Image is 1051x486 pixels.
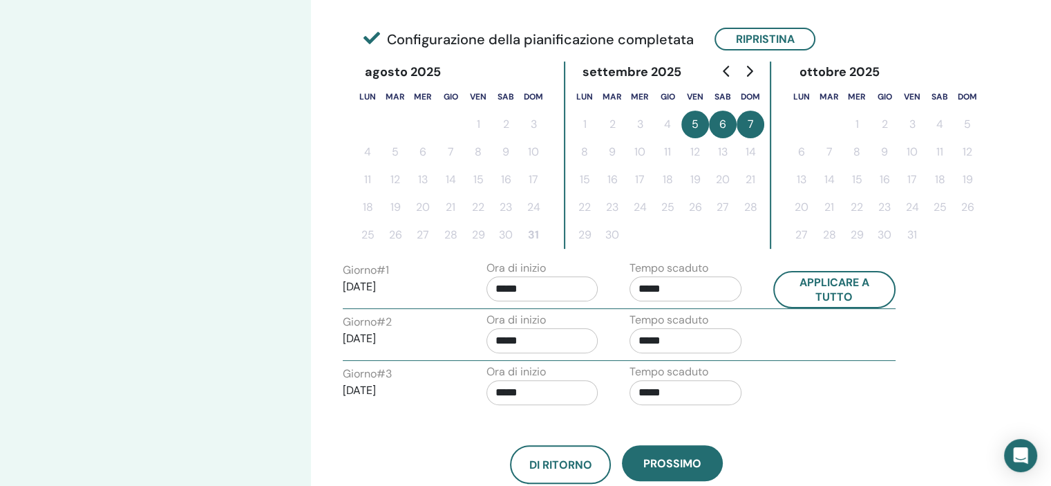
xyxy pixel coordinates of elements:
th: martedì [381,83,409,111]
button: 21 [815,194,843,221]
button: 17 [520,166,547,194]
button: 19 [381,194,409,221]
button: 7 [437,138,464,166]
button: 12 [681,138,709,166]
button: 13 [409,166,437,194]
button: 11 [354,166,381,194]
button: 19 [681,166,709,194]
button: 26 [954,194,981,221]
button: 8 [571,138,598,166]
button: 13 [709,138,737,166]
th: martedì [598,83,626,111]
button: 25 [654,194,681,221]
button: 14 [815,166,843,194]
button: Di ritorno [510,445,611,484]
button: 4 [354,138,381,166]
th: venerdì [898,83,926,111]
button: 27 [709,194,737,221]
span: Prossimo [643,456,701,471]
button: 20 [709,166,737,194]
button: 24 [898,194,926,221]
th: giovedì [871,83,898,111]
div: Open Intercom Messenger [1004,439,1037,472]
label: Ora di inizio [486,364,546,380]
button: 20 [409,194,437,221]
button: 5 [381,138,409,166]
button: 10 [898,138,926,166]
button: 21 [437,194,464,221]
button: 30 [871,221,898,249]
div: settembre 2025 [571,62,692,83]
button: 30 [598,221,626,249]
button: Ripristina [714,28,815,50]
button: 18 [654,166,681,194]
button: 27 [409,221,437,249]
button: 28 [737,194,764,221]
button: 26 [381,221,409,249]
button: Prossimo [622,445,723,481]
button: 29 [464,221,492,249]
button: 8 [464,138,492,166]
button: 11 [654,138,681,166]
p: [DATE] [343,382,455,399]
button: 18 [926,166,954,194]
button: 20 [788,194,815,221]
button: 6 [409,138,437,166]
button: 14 [437,166,464,194]
button: 23 [871,194,898,221]
button: 16 [871,166,898,194]
th: venerdì [464,83,492,111]
button: Go to next month [738,57,760,85]
th: domenica [520,83,547,111]
button: 4 [654,111,681,138]
p: [DATE] [343,279,455,295]
button: 1 [571,111,598,138]
button: 7 [815,138,843,166]
div: agosto 2025 [354,62,453,83]
button: 5 [681,111,709,138]
button: 22 [571,194,598,221]
button: 4 [926,111,954,138]
button: 9 [492,138,520,166]
button: 8 [843,138,871,166]
button: 18 [354,194,381,221]
label: Giorno # 1 [343,262,389,279]
th: domenica [737,83,764,111]
th: giovedì [437,83,464,111]
button: 16 [598,166,626,194]
button: 17 [898,166,926,194]
th: lunedì [571,83,598,111]
button: 12 [381,166,409,194]
button: 15 [464,166,492,194]
button: 30 [492,221,520,249]
button: 6 [709,111,737,138]
button: 31 [520,221,547,249]
th: sabato [926,83,954,111]
button: 22 [464,194,492,221]
button: 25 [354,221,381,249]
span: Di ritorno [529,458,592,472]
button: 28 [815,221,843,249]
button: 23 [492,194,520,221]
label: Tempo scaduto [629,260,708,277]
th: lunedì [788,83,815,111]
button: 19 [954,166,981,194]
button: 2 [871,111,898,138]
button: 9 [598,138,626,166]
th: sabato [492,83,520,111]
button: 1 [464,111,492,138]
label: Ora di inizio [486,260,546,277]
th: giovedì [654,83,681,111]
button: Applicare a tutto [773,271,896,308]
button: Go to previous month [716,57,738,85]
button: 28 [437,221,464,249]
th: venerdì [681,83,709,111]
button: 31 [898,221,926,249]
button: 15 [843,166,871,194]
th: sabato [709,83,737,111]
label: Giorno # 2 [343,314,392,330]
button: 2 [598,111,626,138]
button: 5 [954,111,981,138]
button: 7 [737,111,764,138]
button: 24 [626,194,654,221]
